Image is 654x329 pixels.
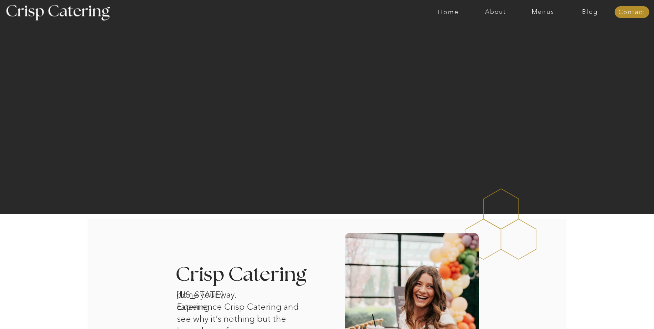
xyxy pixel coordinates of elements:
[519,9,566,16] a: Menus
[472,9,519,16] a: About
[175,265,324,285] h3: Crisp Catering
[425,9,472,16] a: Home
[585,295,654,329] iframe: podium webchat widget bubble
[177,289,248,298] h1: [US_STATE] catering
[614,9,649,16] a: Contact
[566,9,614,16] a: Blog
